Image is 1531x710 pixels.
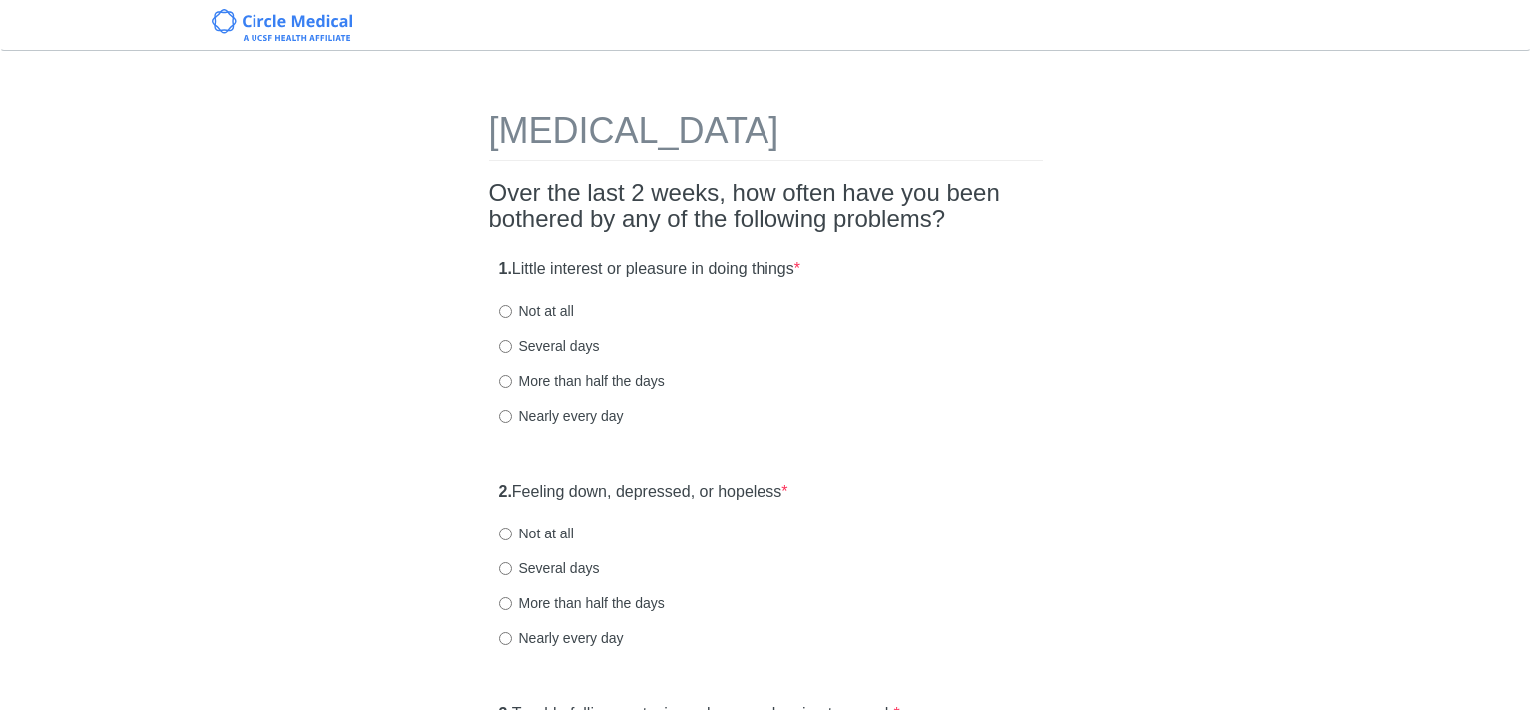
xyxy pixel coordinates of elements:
[499,524,574,543] label: Not at all
[499,340,512,353] input: Several days
[499,483,512,500] strong: 2.
[499,632,512,645] input: Nearly every day
[499,371,665,391] label: More than half the days
[499,305,512,318] input: Not at all
[499,558,600,578] label: Several days
[499,597,512,610] input: More than half the days
[499,562,512,575] input: Several days
[489,180,1043,233] h2: Over the last 2 weeks, how often have you been bothered by any of the following problems?
[499,481,788,504] label: Feeling down, depressed, or hopeless
[499,301,574,321] label: Not at all
[499,375,512,388] input: More than half the days
[212,9,352,41] img: Circle Medical Logo
[499,258,800,281] label: Little interest or pleasure in doing things
[499,260,512,277] strong: 1.
[489,111,1043,161] h1: [MEDICAL_DATA]
[499,406,624,426] label: Nearly every day
[499,528,512,540] input: Not at all
[499,628,624,648] label: Nearly every day
[499,336,600,356] label: Several days
[499,410,512,423] input: Nearly every day
[499,593,665,613] label: More than half the days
